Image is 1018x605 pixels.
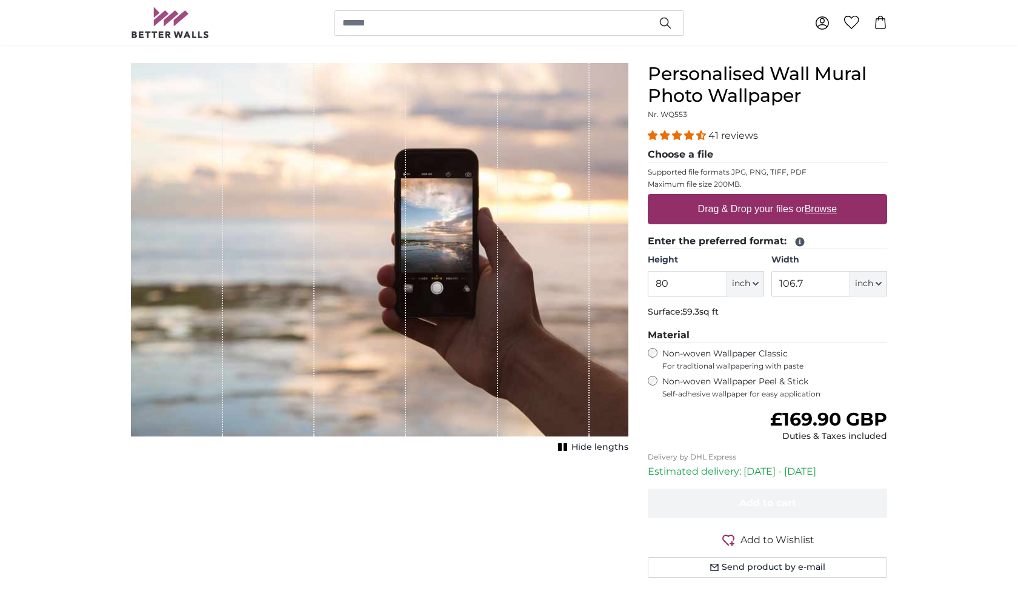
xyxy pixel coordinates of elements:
[732,278,750,290] span: inch
[682,306,719,317] span: 59.3sq ft
[662,348,887,371] label: Non-woven Wallpaper Classic
[648,306,887,318] p: Surface:
[648,254,763,266] label: Height
[662,361,887,371] span: For traditional wallpapering with paste
[131,7,210,38] img: Betterwalls
[648,63,887,107] h1: Personalised Wall Mural Photo Wallpaper
[648,464,887,479] p: Estimated delivery: [DATE] - [DATE]
[727,271,764,296] button: inch
[770,430,887,443] div: Duties & Taxes included
[648,234,887,249] legend: Enter the preferred format:
[648,452,887,462] p: Delivery by DHL Express
[131,63,628,456] div: 1 of 1
[648,489,887,518] button: Add to cart
[855,278,873,290] span: inch
[648,147,887,162] legend: Choose a file
[648,532,887,547] button: Add to Wishlist
[662,389,887,399] span: Self-adhesive wallpaper for easy application
[648,110,687,119] span: Nr. WQ553
[648,179,887,189] p: Maximum file size 200MB.
[739,497,796,509] span: Add to cart
[805,204,837,214] u: Browse
[850,271,887,296] button: inch
[771,254,887,266] label: Width
[662,376,887,399] label: Non-woven Wallpaper Peel & Stick
[648,557,887,578] button: Send product by e-mail
[770,408,887,430] span: £169.90 GBP
[571,441,628,453] span: Hide lengths
[648,328,887,343] legend: Material
[554,439,628,456] button: Hide lengths
[740,533,814,547] span: Add to Wishlist
[648,130,708,141] span: 4.39 stars
[693,197,842,221] label: Drag & Drop your files or
[648,167,887,177] p: Supported file formats JPG, PNG, TIFF, PDF
[708,130,758,141] span: 41 reviews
